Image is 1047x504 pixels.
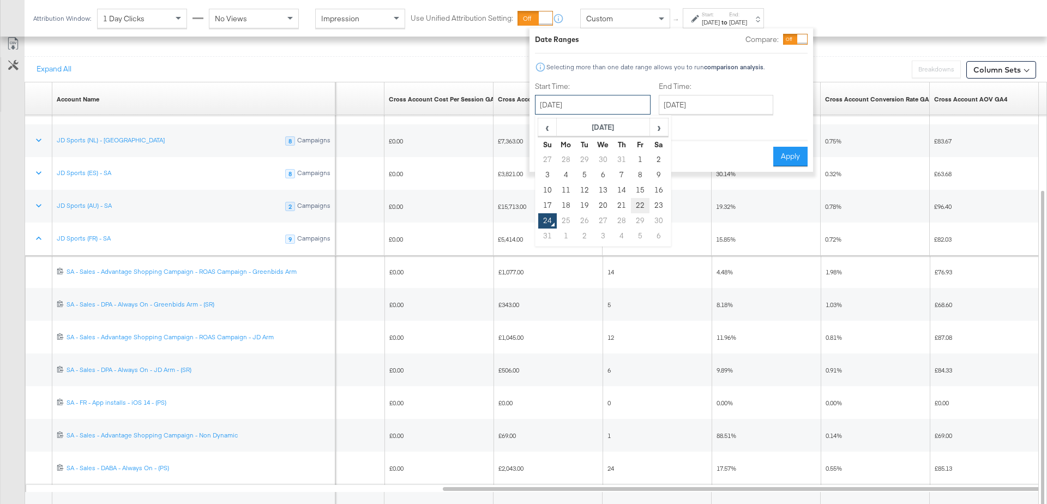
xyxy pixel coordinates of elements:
[934,95,1007,104] div: Cross Account AOV GA4
[67,267,331,277] a: SA - Sales - Advantage Shopping Campaign - ROAS Campaign - Greenbids Arm
[704,63,763,71] strong: comparison analysis
[498,366,519,374] span: £506.00
[557,229,575,244] td: 1
[631,213,649,229] td: 29
[57,95,99,104] a: Your ad account name
[729,11,747,18] label: End:
[389,235,403,243] span: £0.00
[729,18,747,27] div: [DATE]
[285,235,295,244] div: 9
[389,431,404,440] span: £0.00
[935,366,952,374] span: £84.33
[826,333,842,341] span: 0.81%
[498,333,523,341] span: £1,045.00
[935,399,949,407] span: £0.00
[594,152,612,167] td: 30
[498,301,519,309] span: £343.00
[716,235,736,243] span: 15.85%
[594,167,612,183] td: 6
[717,464,736,472] span: 17.57%
[826,301,842,309] span: 1.03%
[575,137,594,152] th: Tu
[612,137,631,152] th: Th
[612,167,631,183] td: 7
[826,464,842,472] span: 0.55%
[702,11,720,18] label: Start:
[538,213,557,229] td: 24
[717,268,733,276] span: 4.48%
[826,268,842,276] span: 1.98%
[586,14,613,23] span: Custom
[57,136,165,145] a: JD Sports (NL) - [GEOGRAPHIC_DATA]
[717,301,733,309] span: 8.18%
[826,366,842,374] span: 0.91%
[389,95,498,104] div: Cross Account Cost Per Session GA4
[575,213,594,229] td: 26
[67,464,331,473] a: SA - Sales - DABA - Always On - (PS)
[389,366,404,374] span: £0.00
[825,95,932,104] a: Cross Account Conversion rate GA4
[557,213,575,229] td: 25
[631,137,649,152] th: Fr
[535,81,651,92] label: Start Time:
[557,137,575,152] th: Mo
[411,13,513,23] label: Use Unified Attribution Setting:
[966,61,1036,79] button: Column Sets
[935,464,952,472] span: £85.13
[321,14,359,23] span: Impression
[935,431,952,440] span: £69.00
[649,213,668,229] td: 30
[498,95,595,104] a: Describe this metric
[773,147,808,166] button: Apply
[934,170,952,178] span: £63.68
[717,399,733,407] span: 0.00%
[57,234,111,243] a: JD Sports (FR) - SA
[720,18,729,26] strong: to
[538,229,557,244] td: 31
[671,19,682,22] span: ↑
[612,213,631,229] td: 28
[498,235,523,243] span: £5,414.00
[498,399,513,407] span: £0.00
[546,63,765,71] div: Selecting more than one date range allows you to run .
[67,398,331,407] a: SA - FR - App installs - iOS 14 - (PS)
[575,183,594,198] td: 12
[825,202,841,211] span: 0.78%
[538,198,557,213] td: 17
[612,183,631,198] td: 14
[825,170,841,178] span: 0.32%
[607,431,611,440] span: 1
[498,202,526,211] span: £15,713.00
[575,229,594,244] td: 2
[649,229,668,244] td: 6
[575,152,594,167] td: 29
[934,137,952,145] span: £83.67
[557,118,650,137] th: [DATE]
[594,213,612,229] td: 27
[575,167,594,183] td: 5
[498,137,523,145] span: £7,363.00
[935,268,952,276] span: £76.93
[57,201,112,210] a: JD Sports (AU) - SA
[389,301,404,309] span: £0.00
[57,95,99,104] div: Account Name
[745,34,779,45] label: Compare:
[538,152,557,167] td: 27
[297,169,331,179] div: Campaigns
[607,268,614,276] span: 14
[557,167,575,183] td: 4
[612,229,631,244] td: 4
[538,137,557,152] th: Su
[649,183,668,198] td: 16
[389,170,403,178] span: £0.00
[612,198,631,213] td: 21
[557,183,575,198] td: 11
[103,14,145,23] span: 1 Day Clicks
[285,202,295,212] div: 2
[631,229,649,244] td: 5
[297,202,331,212] div: Campaigns
[285,136,295,146] div: 8
[285,169,295,179] div: 8
[649,137,668,152] th: Sa
[716,202,736,211] span: 19.32%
